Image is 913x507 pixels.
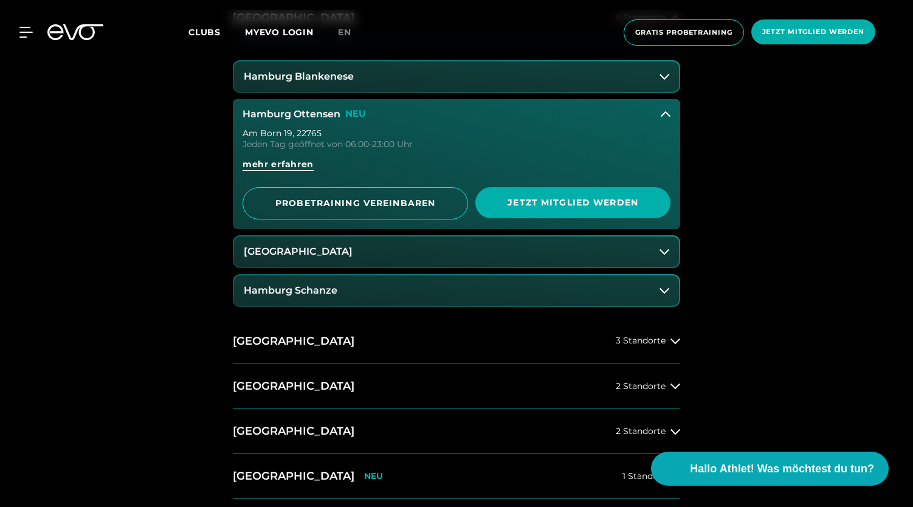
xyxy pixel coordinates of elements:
h3: Hamburg Schanze [244,285,337,296]
h2: [GEOGRAPHIC_DATA] [233,424,354,439]
span: Jetzt Mitglied werden [762,27,864,37]
h3: Hamburg Blankenese [244,71,354,82]
a: mehr erfahren [243,158,670,180]
a: Jetzt Mitglied werden [748,19,879,46]
span: 3 Standorte [616,336,666,345]
button: [GEOGRAPHIC_DATA]3 Standorte [233,319,680,364]
a: PROBETRAINING VEREINBAREN [243,187,468,219]
span: Hallo Athlet! Was möchtest du tun? [690,461,874,477]
h3: Hamburg Ottensen [243,109,340,120]
span: 2 Standorte [616,382,666,391]
span: PROBETRAINING VEREINBAREN [272,197,438,210]
span: 2 Standorte [616,427,666,436]
span: Jetzt Mitglied werden [505,196,641,209]
a: Gratis Probetraining [620,19,748,46]
h2: [GEOGRAPHIC_DATA] [233,379,354,394]
span: mehr erfahren [243,158,314,171]
a: Jetzt Mitglied werden [475,187,670,219]
h3: [GEOGRAPHIC_DATA] [244,246,353,257]
button: [GEOGRAPHIC_DATA]NEU1 Standort [233,454,680,499]
div: Am Born 19 , 22765 [243,129,670,137]
span: Clubs [188,27,221,38]
button: Hallo Athlet! Was möchtest du tun? [651,452,889,486]
a: Clubs [188,26,245,38]
button: Hamburg OttensenNEU [233,99,680,129]
div: Jeden Tag geöffnet von 06:00-23:00 Uhr [243,140,670,148]
a: en [338,26,366,40]
span: 1 Standort [622,472,666,481]
h2: [GEOGRAPHIC_DATA] [233,334,354,349]
button: [GEOGRAPHIC_DATA] [234,236,679,267]
span: Gratis Probetraining [635,27,732,38]
p: NEU [345,109,366,119]
a: MYEVO LOGIN [245,27,314,38]
span: en [338,27,351,38]
button: Hamburg Schanze [234,275,679,306]
button: Hamburg Blankenese [234,61,679,92]
p: NEU [364,471,383,481]
h2: [GEOGRAPHIC_DATA] [233,469,354,484]
button: [GEOGRAPHIC_DATA]2 Standorte [233,409,680,454]
button: [GEOGRAPHIC_DATA]2 Standorte [233,364,680,409]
